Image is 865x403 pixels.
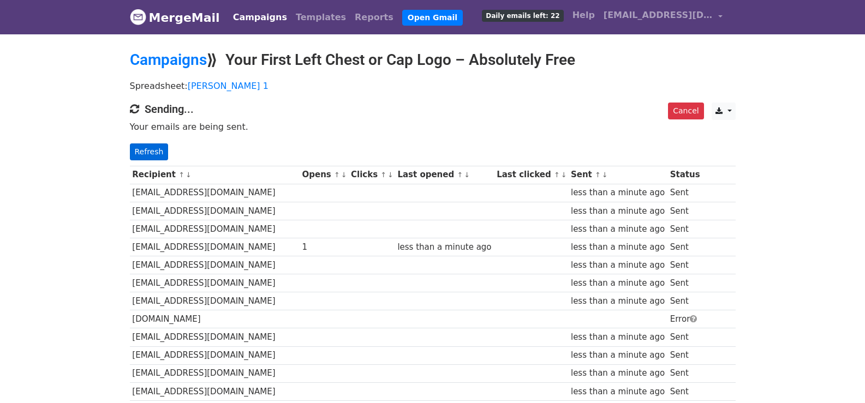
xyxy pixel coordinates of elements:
td: Sent [667,382,702,400]
td: [EMAIL_ADDRESS][DOMAIN_NAME] [130,238,300,256]
a: ↑ [595,171,601,179]
td: [EMAIL_ADDRESS][DOMAIN_NAME] [130,256,300,274]
a: Daily emails left: 22 [478,4,568,26]
th: Clicks [348,166,395,184]
span: Daily emails left: 22 [482,10,563,22]
td: [EMAIL_ADDRESS][DOMAIN_NAME] [130,220,300,238]
td: [EMAIL_ADDRESS][DOMAIN_NAME] [130,202,300,220]
div: less than a minute ago [571,295,665,308]
td: Sent [667,292,702,310]
td: [EMAIL_ADDRESS][DOMAIN_NAME] [130,274,300,292]
a: [EMAIL_ADDRESS][DOMAIN_NAME] [599,4,727,30]
td: Sent [667,202,702,220]
a: Open Gmail [402,10,463,26]
a: ↓ [186,171,192,179]
th: Last clicked [494,166,568,184]
a: Campaigns [130,51,207,69]
a: ↓ [602,171,608,179]
th: Recipient [130,166,300,184]
a: Refresh [130,143,169,160]
a: ↓ [464,171,470,179]
th: Opens [300,166,349,184]
a: Reports [350,7,398,28]
td: [EMAIL_ADDRESS][DOMAIN_NAME] [130,364,300,382]
td: Sent [667,328,702,346]
a: ↑ [380,171,386,179]
img: MergeMail logo [130,9,146,25]
a: ↓ [561,171,567,179]
td: Sent [667,364,702,382]
a: ↑ [554,171,560,179]
a: ↓ [341,171,347,179]
p: Spreadsheet: [130,80,736,92]
a: Help [568,4,599,26]
div: less than a minute ago [571,259,665,272]
div: less than a minute ago [571,349,665,362]
h4: Sending... [130,103,736,116]
a: ↑ [178,171,184,179]
td: Sent [667,346,702,364]
a: [PERSON_NAME] 1 [188,81,269,91]
td: [EMAIL_ADDRESS][DOMAIN_NAME] [130,184,300,202]
td: [EMAIL_ADDRESS][DOMAIN_NAME] [130,328,300,346]
h2: ⟫ Your First Left Chest or Cap Logo – Absolutely Free [130,51,736,69]
a: Cancel [668,103,703,119]
div: less than a minute ago [571,331,665,344]
a: ↓ [387,171,393,179]
p: Your emails are being sent. [130,121,736,133]
th: Sent [568,166,667,184]
th: Last opened [395,166,494,184]
div: less than a minute ago [571,277,665,290]
td: Sent [667,184,702,202]
td: Sent [667,256,702,274]
td: [DOMAIN_NAME] [130,310,300,328]
div: less than a minute ago [571,386,665,398]
a: ↑ [457,171,463,179]
div: less than a minute ago [571,223,665,236]
span: [EMAIL_ADDRESS][DOMAIN_NAME] [604,9,713,22]
th: Status [667,166,702,184]
div: less than a minute ago [571,241,665,254]
div: 1 [302,241,345,254]
div: less than a minute ago [571,205,665,218]
iframe: Chat Widget [810,351,865,403]
a: Templates [291,7,350,28]
td: [EMAIL_ADDRESS][DOMAIN_NAME] [130,346,300,364]
td: Sent [667,238,702,256]
div: less than a minute ago [571,367,665,380]
a: Campaigns [229,7,291,28]
td: [EMAIL_ADDRESS][DOMAIN_NAME] [130,292,300,310]
a: ↑ [334,171,340,179]
a: MergeMail [130,6,220,29]
td: Sent [667,274,702,292]
div: less than a minute ago [571,187,665,199]
div: less than a minute ago [397,241,491,254]
td: Sent [667,220,702,238]
td: Error [667,310,702,328]
td: [EMAIL_ADDRESS][DOMAIN_NAME] [130,382,300,400]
